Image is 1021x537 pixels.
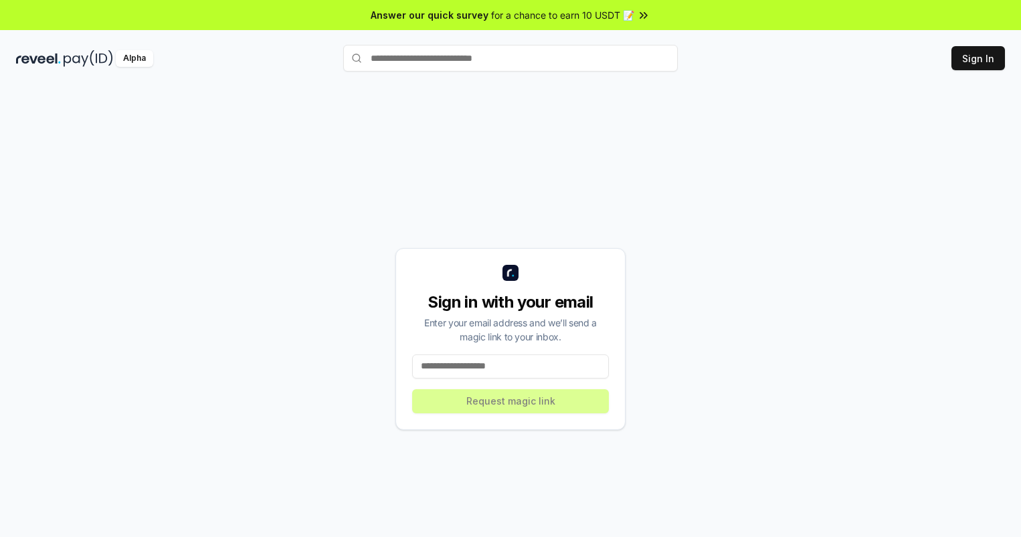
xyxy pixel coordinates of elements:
span: Answer our quick survey [371,8,488,22]
span: for a chance to earn 10 USDT 📝 [491,8,634,22]
img: reveel_dark [16,50,61,67]
div: Alpha [116,50,153,67]
img: pay_id [64,50,113,67]
button: Sign In [951,46,1005,70]
div: Enter your email address and we’ll send a magic link to your inbox. [412,316,609,344]
div: Sign in with your email [412,292,609,313]
img: logo_small [502,265,519,281]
